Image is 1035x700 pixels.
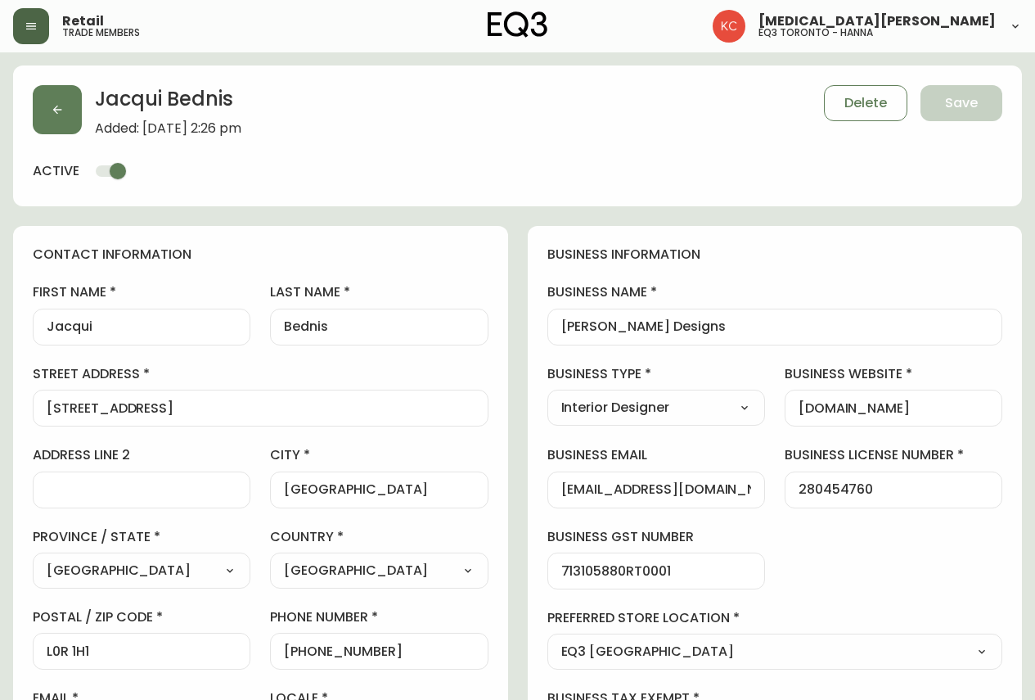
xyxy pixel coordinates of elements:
label: address line 2 [33,446,250,464]
h4: contact information [33,246,488,264]
label: preferred store location [547,609,1003,627]
label: country [270,528,488,546]
button: Delete [824,85,907,121]
span: Delete [844,94,887,112]
label: business type [547,365,765,383]
h5: eq3 toronto - hanna [758,28,873,38]
label: business gst number [547,528,765,546]
label: last name [270,283,488,301]
label: phone number [270,608,488,626]
img: logo [488,11,548,38]
input: https://www.designshop.com [799,400,988,416]
h4: active [33,162,79,180]
h2: Jacqui Bednis [95,85,241,121]
label: business license number [785,446,1002,464]
h5: trade members [62,28,140,38]
label: business email [547,446,765,464]
label: province / state [33,528,250,546]
img: 6487344ffbf0e7f3b216948508909409 [713,10,745,43]
label: business name [547,283,1003,301]
label: city [270,446,488,464]
span: Retail [62,15,104,28]
label: business website [785,365,1002,383]
span: Added: [DATE] 2:26 pm [95,121,241,136]
label: first name [33,283,250,301]
h4: business information [547,246,1003,264]
span: [MEDICAL_DATA][PERSON_NAME] [758,15,996,28]
label: postal / zip code [33,608,250,626]
label: street address [33,365,488,383]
